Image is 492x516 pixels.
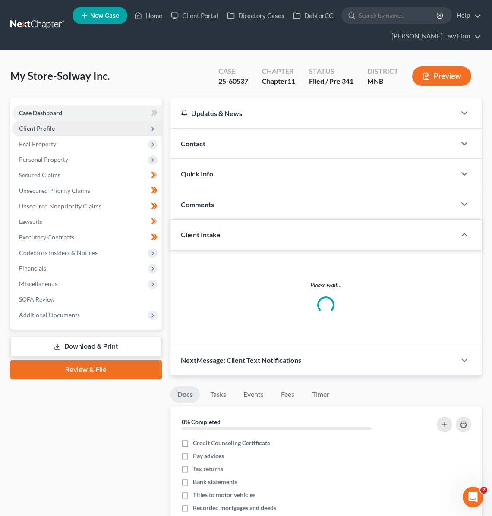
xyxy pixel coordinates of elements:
[367,76,398,86] div: MNB
[19,280,57,287] span: Miscellaneous
[181,356,301,364] span: NextMessage: Client Text Notifications
[181,281,471,289] p: Please wait...
[480,487,487,494] span: 2
[218,66,248,76] div: Case
[203,386,233,403] a: Tasks
[359,7,438,23] input: Search by name...
[12,198,162,214] a: Unsecured Nonpriority Claims
[19,125,55,132] span: Client Profile
[367,66,398,76] div: District
[309,76,353,86] div: Filed / Pre 341
[12,183,162,198] a: Unsecured Priority Claims
[274,386,302,403] a: Fees
[19,296,55,303] span: SOFA Review
[193,452,224,460] span: Pay advices
[412,66,471,86] button: Preview
[12,292,162,307] a: SOFA Review
[452,8,481,23] a: Help
[19,140,56,148] span: Real Property
[309,66,353,76] div: Status
[12,214,162,230] a: Lawsuits
[10,337,162,357] a: Download & Print
[170,386,200,403] a: Docs
[181,170,213,178] span: Quick Info
[193,465,223,473] span: Tax returns
[181,200,214,208] span: Comments
[130,8,167,23] a: Home
[19,264,46,272] span: Financials
[182,418,221,425] strong: 0% Completed
[10,360,162,379] a: Review & File
[289,8,337,23] a: DebtorCC
[19,171,60,179] span: Secured Claims
[167,8,223,23] a: Client Portal
[19,218,42,225] span: Lawsuits
[12,105,162,121] a: Case Dashboard
[90,13,119,19] span: New Case
[287,77,295,85] span: 11
[181,230,221,239] span: Client Intake
[19,156,68,163] span: Personal Property
[223,8,289,23] a: Directory Cases
[218,76,248,86] div: 25-60537
[12,167,162,183] a: Secured Claims
[193,478,237,486] span: Bank statements
[463,487,483,507] iframe: Intercom live chat
[387,28,481,44] a: [PERSON_NAME] Law Firm
[19,311,80,318] span: Additional Documents
[19,187,90,194] span: Unsecured Priority Claims
[19,109,62,116] span: Case Dashboard
[181,139,205,148] span: Contact
[19,233,74,241] span: Executory Contracts
[305,386,336,403] a: Timer
[262,66,295,76] div: Chapter
[193,439,270,447] span: Credit Counseling Certificate
[193,491,255,499] span: Titles to motor vehicles
[19,202,101,210] span: Unsecured Nonpriority Claims
[237,386,271,403] a: Events
[12,230,162,245] a: Executory Contracts
[19,249,98,256] span: Codebtors Insiders & Notices
[10,69,110,82] span: My Store-Solway Inc.
[181,109,445,118] div: Updates & News
[262,76,295,86] div: Chapter
[193,503,276,512] span: Recorded mortgages and deeds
